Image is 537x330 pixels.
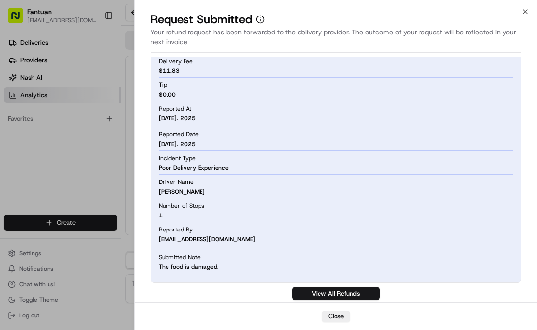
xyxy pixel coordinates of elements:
span: Reported At [159,105,191,113]
span: Tip [159,81,167,89]
div: Your refund request has been forwarded to the delivery provider. The outcome of your request will... [151,27,522,53]
span: [EMAIL_ADDRESS][DOMAIN_NAME] [159,235,255,243]
span: $ 11.83 [159,67,180,75]
span: Driver Name [159,178,194,186]
span: [DATE]. 2025 [159,115,196,122]
span: The food is damaged. [159,263,218,271]
span: [PERSON_NAME] [159,188,205,196]
p: Request Submitted [151,12,252,27]
span: $ 0.00 [159,91,176,99]
span: [DATE]. 2025 [159,140,196,148]
span: Poor Delivery Experience [159,164,229,172]
span: Incident Type [159,154,196,162]
span: Number of Stops [159,202,204,210]
span: Reported Date [159,131,199,138]
span: 1 [159,212,163,219]
span: Reported By [159,226,193,233]
span: Delivery Fee [159,57,193,65]
span: Submitted Note [159,253,201,261]
a: View All Refunds [292,287,380,300]
button: Close [322,311,350,322]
